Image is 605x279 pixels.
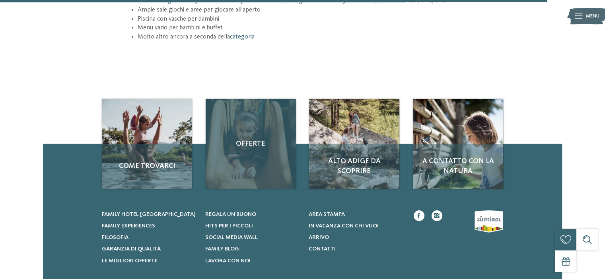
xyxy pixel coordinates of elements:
li: Menu vario per bambini e buffet [138,23,473,33]
span: A contatto con la natura [420,156,496,176]
span: Arrivo [308,235,329,240]
span: Le migliori offerte [102,258,158,264]
span: In vacanza con chi vuoi [308,223,378,229]
a: Social Media Wall [205,233,300,241]
span: Offerte [213,139,289,149]
a: Family hotel [GEOGRAPHIC_DATA] [102,210,196,218]
span: Alto Adige da scoprire [316,156,392,176]
a: Hotel per bambini in Trentino: giochi e avventure a volontà Come trovarci [102,99,192,189]
span: Family experiences [102,223,155,229]
li: Piscina con vasche per bambini [138,15,473,24]
img: Hotel per bambini in Trentino: giochi e avventure a volontà [102,99,192,189]
a: Hits per i piccoli [205,222,300,230]
a: Hotel per bambini in Trentino: giochi e avventure a volontà Offerte [206,99,296,189]
a: Hotel per bambini in Trentino: giochi e avventure a volontà Alto Adige da scoprire [309,99,399,189]
span: Area stampa [308,212,344,217]
a: categoria [230,34,255,40]
a: Contatti [308,245,403,253]
li: Ampie sale giochi e aree per giocare all’aperto [138,6,473,15]
a: Arrivo [308,233,403,241]
a: Family Blog [205,245,300,253]
a: Regala un buono [205,210,300,218]
span: Hits per i piccoli [205,223,253,229]
a: Area stampa [308,210,403,218]
span: Contatti [308,246,335,252]
span: Family Blog [205,246,239,252]
a: Filosofia [102,233,196,241]
img: Hotel per bambini in Trentino: giochi e avventure a volontà [309,99,399,189]
span: Regala un buono [205,212,256,217]
img: Hotel per bambini in Trentino: giochi e avventure a volontà [413,99,503,189]
span: Lavora con noi [205,258,251,264]
span: Family hotel [GEOGRAPHIC_DATA] [102,212,196,217]
span: Garanzia di qualità [102,246,161,252]
span: Filosofia [102,235,128,240]
a: Hotel per bambini in Trentino: giochi e avventure a volontà A contatto con la natura [413,99,503,189]
a: Family experiences [102,222,196,230]
a: Garanzia di qualità [102,245,196,253]
li: Molto altro ancora a seconda della [138,33,473,42]
a: In vacanza con chi vuoi [308,222,403,230]
a: Le migliori offerte [102,257,196,265]
a: Lavora con noi [205,257,300,265]
span: Social Media Wall [205,235,258,240]
span: Come trovarci [109,161,185,171]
